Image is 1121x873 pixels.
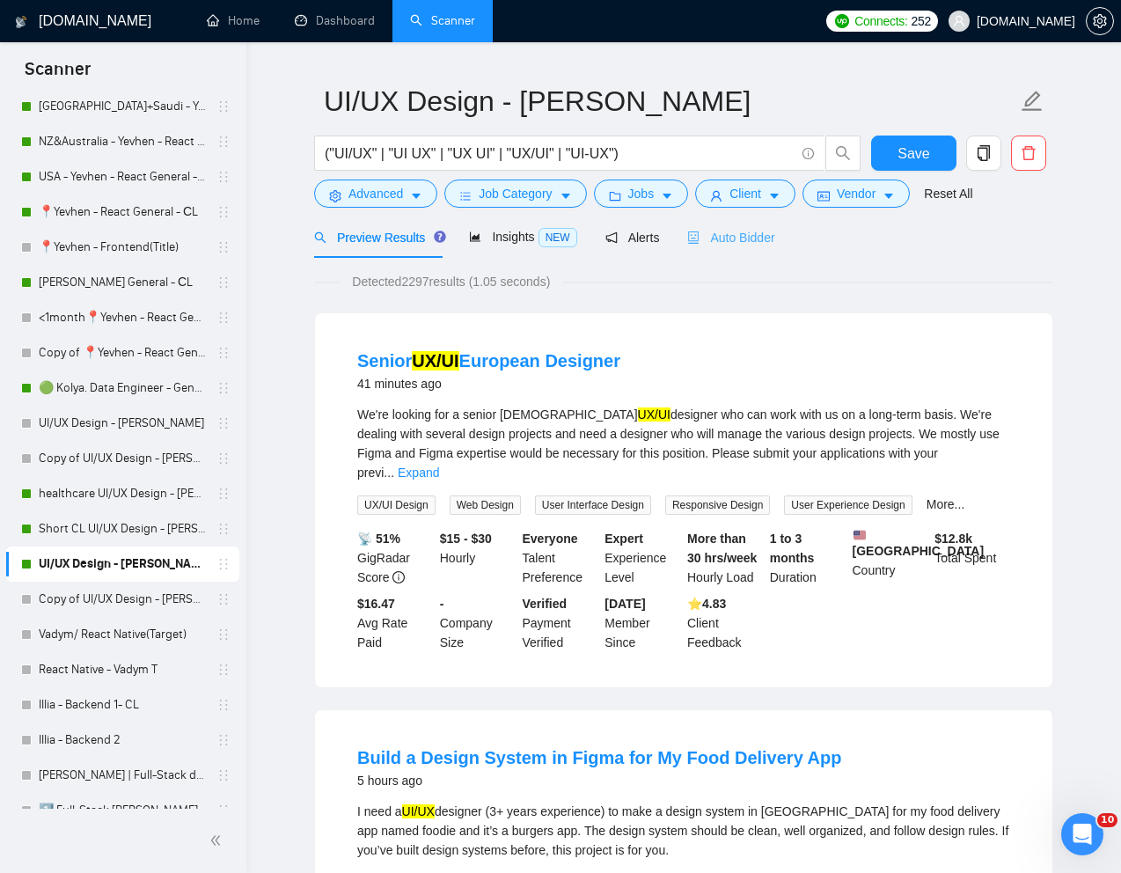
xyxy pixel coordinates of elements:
div: Member Since [601,594,684,652]
a: 1️⃣ Full-Stack [PERSON_NAME] [39,793,206,828]
span: search [826,145,860,161]
span: User Interface Design [535,495,651,515]
b: Expert [604,532,643,546]
div: Talent Preference [519,529,602,587]
span: holder [216,592,231,606]
a: setting [1086,14,1114,28]
a: UI/UX Design - [PERSON_NAME] [39,547,206,582]
span: holder [216,381,231,395]
span: folder [609,189,621,202]
button: Save [871,136,956,171]
div: I need a designer (3+ years experience) to make a design system in [GEOGRAPHIC_DATA] for my food ... [357,802,1010,860]
a: Illia - Backend 1- CL [39,687,206,723]
div: Avg Rate Paid [354,594,436,652]
b: $16.47 [357,597,395,611]
span: holder [216,522,231,536]
span: setting [329,189,341,202]
span: Connects: [854,11,907,31]
span: holder [216,698,231,712]
span: Auto Bidder [687,231,774,245]
span: holder [216,487,231,501]
span: info-circle [392,571,405,583]
mark: UX/UI [412,351,458,370]
button: setting [1086,7,1114,35]
span: holder [216,170,231,184]
a: Copy of 📍Yevhen - React General - СL [39,335,206,370]
mark: UX/UI [638,407,670,422]
a: dashboardDashboard [295,13,375,28]
div: Hourly Load [684,529,766,587]
span: holder [216,663,231,677]
button: delete [1011,136,1046,171]
img: logo [15,8,27,36]
b: More than 30 hrs/week [687,532,757,565]
span: notification [605,231,618,244]
span: setting [1087,14,1113,28]
a: 📍Yevhen - Frontend(Title) [39,230,206,265]
a: NZ&Australia - Yevhen - React General - СL [39,124,206,159]
a: searchScanner [410,13,475,28]
b: $ 12.8k [934,532,972,546]
div: Country [849,529,932,587]
span: 10 [1097,813,1117,827]
span: idcard [817,189,830,202]
a: React Native - Vadym T [39,652,206,687]
span: holder [216,240,231,254]
b: Verified [523,597,568,611]
div: 41 minutes ago [357,373,620,394]
div: Payment Verified [519,594,602,652]
span: holder [216,416,231,430]
span: holder [216,733,231,747]
b: 📡 51% [357,532,400,546]
span: holder [216,275,231,290]
b: ⭐️ 4.83 [687,597,726,611]
span: bars [459,189,472,202]
span: caret-down [661,189,673,202]
span: UX/UI Design [357,495,436,515]
iframe: Intercom live chat [1061,813,1103,855]
span: Detected 2297 results (1.05 seconds) [340,272,562,291]
span: ... [384,466,394,480]
span: edit [1021,90,1044,113]
div: GigRadar Score [354,529,436,587]
b: Everyone [523,532,578,546]
span: holder [216,768,231,782]
b: [GEOGRAPHIC_DATA] [853,529,985,558]
div: Experience Level [601,529,684,587]
a: More... [927,497,965,511]
a: <1month📍Yevhen - React General - СL [39,300,206,335]
span: Vendor [837,184,876,203]
a: Copy of UI/UX Design - [PERSON_NAME] [39,582,206,617]
button: copy [966,136,1001,171]
span: double-left [209,832,227,849]
span: copy [967,145,1000,161]
span: caret-down [768,189,780,202]
span: Save [898,143,929,165]
span: Jobs [628,184,655,203]
div: 5 hours ago [357,770,841,791]
span: Advanced [348,184,403,203]
span: holder [216,205,231,219]
a: Expand [398,466,439,480]
a: [PERSON_NAME] | Full-Stack dev [39,758,206,793]
a: Short CL UI/UX Design - [PERSON_NAME] [39,511,206,547]
a: UI/UX Design - [PERSON_NAME] [39,406,206,441]
div: Tooltip anchor [432,229,448,245]
mark: UI/UX [402,804,435,818]
div: We're looking for a senior [DEMOGRAPHIC_DATA] designer who can work with us on a long-term basis.... [357,405,1010,482]
a: Build a Design System in Figma for My Food Delivery App [357,748,841,767]
a: homeHome [207,13,260,28]
a: USA - Yevhen - React General - СL [39,159,206,194]
span: holder [216,451,231,466]
a: 🟢 Kolya. Data Engineer - General [39,370,206,406]
b: $15 - $30 [440,532,492,546]
span: holder [216,803,231,818]
a: [PERSON_NAME] General - СL [39,265,206,300]
span: holder [216,311,231,325]
button: settingAdvancedcaret-down [314,180,437,208]
div: Duration [766,529,849,587]
img: upwork-logo.png [835,14,849,28]
span: search [314,231,326,244]
a: [GEOGRAPHIC_DATA]+Saudi - Yevhen - React General - СL [39,89,206,124]
div: Client Feedback [684,594,766,652]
